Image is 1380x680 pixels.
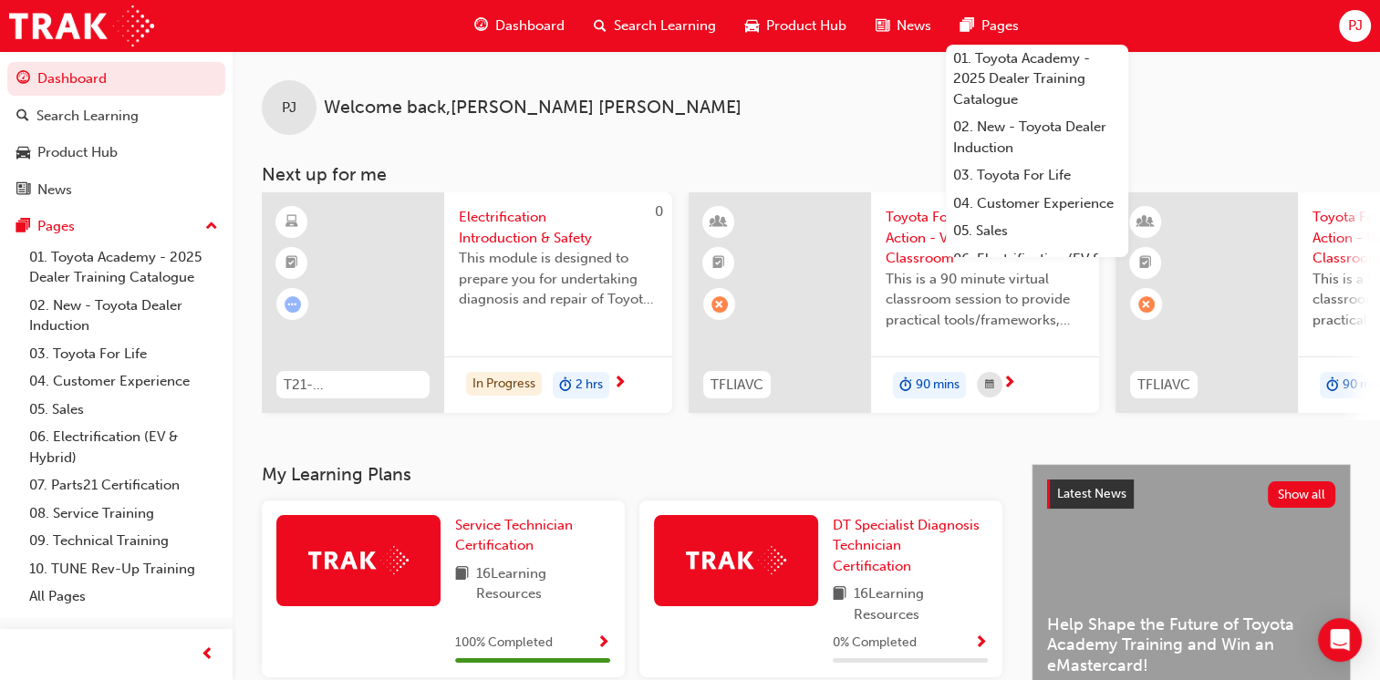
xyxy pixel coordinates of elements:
[712,252,725,275] span: booktick-icon
[946,161,1128,190] a: 03. Toyota For Life
[22,471,225,500] a: 07. Parts21 Certification
[233,164,1380,185] h3: Next up for me
[1139,252,1152,275] span: booktick-icon
[689,192,1099,413] a: 0TFLIAVCToyota For Life In Action - Virtual ClassroomThis is a 90 minute virtual classroom sessio...
[22,527,225,555] a: 09. Technical Training
[579,7,731,45] a: search-iconSearch Learning
[22,500,225,528] a: 08. Service Training
[559,374,572,397] span: duration-icon
[1318,618,1362,662] div: Open Intercom Messenger
[16,108,29,125] span: search-icon
[22,243,225,292] a: 01. Toyota Academy - 2025 Dealer Training Catalogue
[946,190,1128,218] a: 04. Customer Experience
[886,269,1084,331] span: This is a 90 minute virtual classroom session to provide practical tools/frameworks, behaviours a...
[1326,374,1339,397] span: duration-icon
[324,98,742,118] span: Welcome back , [PERSON_NAME] [PERSON_NAME]
[205,215,218,239] span: up-icon
[262,192,672,413] a: 0T21-FOD_HVIS_PREREQElectrification Introduction & SafetyThis module is designed to prepare you f...
[946,45,1128,114] a: 01. Toyota Academy - 2025 Dealer Training Catalogue
[7,99,225,133] a: Search Learning
[37,216,75,237] div: Pages
[455,517,573,554] span: Service Technician Certification
[37,180,72,201] div: News
[459,207,658,248] span: Electrification Introduction & Safety
[459,248,658,310] span: This module is designed to prepare you for undertaking diagnosis and repair of Toyota & Lexus Ele...
[960,15,974,37] span: pages-icon
[946,245,1128,294] a: 06. Electrification (EV & Hybrid)
[285,211,298,234] span: learningResourceType_ELEARNING-icon
[16,71,30,88] span: guage-icon
[9,5,154,46] img: Trak
[745,15,759,37] span: car-icon
[455,563,469,604] span: book-icon
[284,375,422,396] span: T21-FOD_HVIS_PREREQ
[22,340,225,368] a: 03. Toyota For Life
[1057,486,1126,501] span: Latest News
[981,15,1019,36] span: Pages
[833,517,980,574] span: DT Specialist Diagnosis Technician Certification
[1268,481,1336,508] button: Show all
[285,252,298,275] span: booktick-icon
[946,113,1128,161] a: 02. New - Toyota Dealer Induction
[916,375,960,396] span: 90 mins
[946,217,1128,245] a: 05. Sales
[985,374,994,397] span: calendar-icon
[946,7,1033,45] a: pages-iconPages
[833,583,846,624] span: book-icon
[833,633,917,654] span: 0 % Completed
[1138,296,1155,313] span: learningRecordVerb_ABSENT-icon
[476,563,610,604] span: 16 Learning Resources
[308,546,409,574] img: Trak
[262,464,1002,485] h3: My Learning Plans
[833,515,988,577] a: DT Specialist Diagnosis Technician Certification
[1002,376,1016,392] span: next-icon
[22,367,225,396] a: 04. Customer Experience
[455,515,610,556] a: Service Technician Certification
[7,210,225,243] button: Pages
[7,173,225,207] a: News
[899,374,912,397] span: duration-icon
[282,98,296,118] span: PJ
[466,372,542,397] div: In Progress
[731,7,861,45] a: car-iconProduct Hub
[1047,614,1335,676] span: Help Shape the Future of Toyota Academy Training and Win an eMastercard!
[974,632,988,654] button: Show Progress
[36,106,139,127] div: Search Learning
[7,58,225,210] button: DashboardSearch LearningProduct HubNews
[686,546,786,574] img: Trak
[22,292,225,340] a: 02. New - Toyota Dealer Induction
[7,136,225,170] a: Product Hub
[7,62,225,96] a: Dashboard
[897,15,931,36] span: News
[285,296,301,313] span: learningRecordVerb_ATTEMPT-icon
[1137,375,1190,396] span: TFLIAVC
[614,15,716,36] span: Search Learning
[597,635,610,652] span: Show Progress
[495,15,565,36] span: Dashboard
[16,219,30,235] span: pages-icon
[474,15,488,37] span: guage-icon
[460,7,579,45] a: guage-iconDashboard
[711,296,728,313] span: learningRecordVerb_ABSENT-icon
[876,15,889,37] span: news-icon
[455,633,553,654] span: 100 % Completed
[22,582,225,611] a: All Pages
[597,632,610,654] button: Show Progress
[201,644,214,666] span: prev-icon
[861,7,946,45] a: news-iconNews
[22,396,225,424] a: 05. Sales
[576,375,603,396] span: 2 hrs
[16,182,30,199] span: news-icon
[1047,479,1335,509] a: Latest NewsShow all
[766,15,846,36] span: Product Hub
[1139,211,1152,234] span: learningResourceType_INSTRUCTOR_LED-icon
[613,376,627,392] span: next-icon
[854,583,988,624] span: 16 Learning Resources
[712,211,725,234] span: learningResourceType_INSTRUCTOR_LED-icon
[594,15,607,37] span: search-icon
[1339,10,1371,42] button: PJ
[974,635,988,652] span: Show Progress
[16,145,30,161] span: car-icon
